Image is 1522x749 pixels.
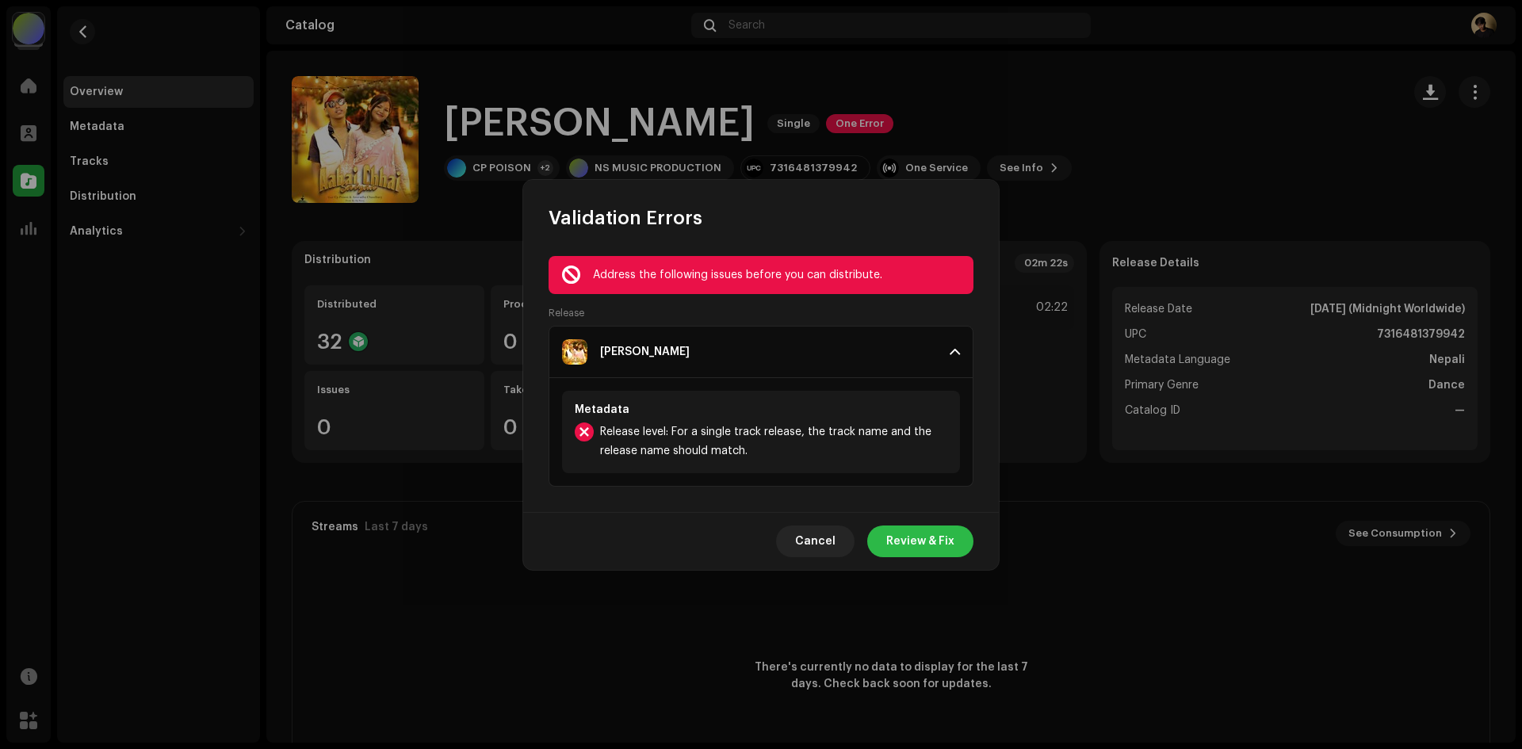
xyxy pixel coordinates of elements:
[867,525,973,557] button: Review & Fix
[549,205,702,231] span: Validation Errors
[549,326,973,378] p-accordion-header: [PERSON_NAME]
[795,525,836,557] span: Cancel
[562,339,587,365] img: d14152a5-f980-49fb-aa02-b2ddce947a28
[549,307,584,319] label: Release
[886,525,954,557] span: Review & Fix
[575,403,947,416] div: Metadata
[600,346,690,358] div: [PERSON_NAME]
[593,266,961,285] div: Address the following issues before you can distribute.
[776,525,855,557] button: Cancel
[549,378,973,487] p-accordion-content: [PERSON_NAME]
[600,422,947,460] span: Release level: For a single track release, the track name and the release name should match.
